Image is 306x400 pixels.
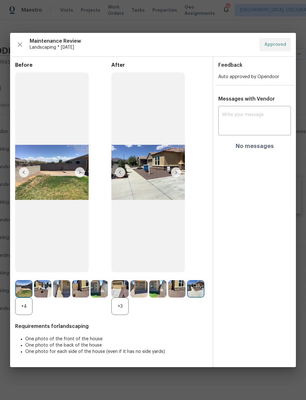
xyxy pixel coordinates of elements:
span: Auto approved by Opendoor [218,75,279,79]
span: Messages with Vendor [218,96,275,102]
img: left-chevron-button-url [115,167,125,177]
li: One photo of the front of the house [25,336,208,342]
img: left-chevron-button-url [19,167,29,177]
span: Maintenance Review [30,38,254,44]
span: Requirements for landscaping [15,323,208,329]
h4: No messages [236,143,274,149]
div: +4 [15,298,32,315]
span: Landscaping * [DATE] [30,44,254,51]
span: Feedback [218,63,243,68]
img: right-chevron-button-url [171,167,181,177]
div: +3 [111,298,129,315]
span: After [111,62,208,68]
img: right-chevron-button-url [75,167,85,177]
span: Before [15,62,111,68]
li: One photo of the back of the house [25,342,208,348]
li: One photo for each side of the house (even if it has no side yards) [25,348,208,355]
